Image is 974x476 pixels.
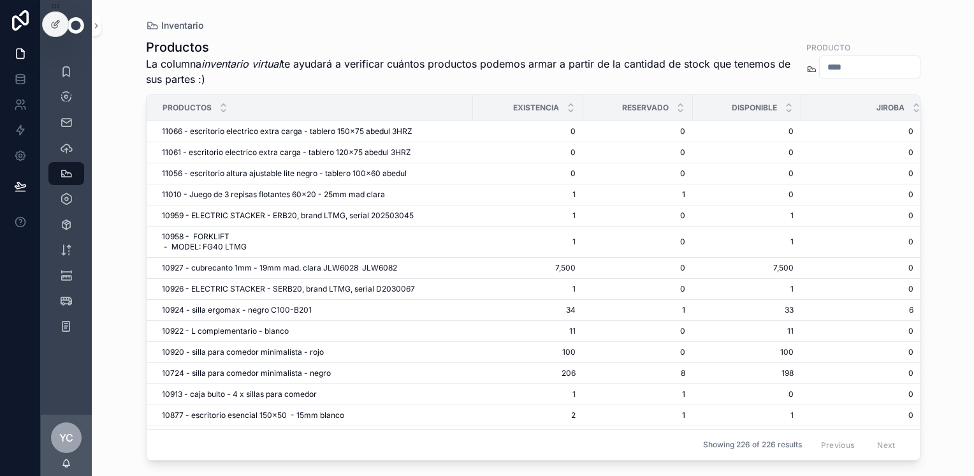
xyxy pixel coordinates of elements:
a: 10927 - cubrecanto 1mm - 19mm mad. clara JLW6028 JLW6082 [162,263,465,273]
a: 0 [802,190,913,200]
span: 11010 - Juego de 3 repisas flotantes 60x20 - 25mm mad clara [162,190,385,200]
span: 10724 - silla para comedor minimalista - negro [162,368,331,378]
span: 10877 - escritorio esencial 150x50 - 15mm blanco [162,410,344,420]
a: 8 [591,368,685,378]
a: 0 [802,326,913,336]
a: 0 [481,168,576,179]
span: 198 [701,368,794,378]
span: 10959 - ELECTRIC STACKER - ERB20, brand LTMG, serial 202503045 [162,211,414,221]
a: 0 [591,168,685,179]
a: 1 [591,305,685,315]
a: 7,500 [701,263,794,273]
a: 1 [701,410,794,420]
span: 10920 - silla para comedor minimalista - rojo [162,347,324,357]
span: 34 [481,305,576,315]
a: 33 [701,305,794,315]
a: 0 [481,126,576,137]
a: 6 [802,305,913,315]
a: 0 [802,263,913,273]
a: 0 [701,147,794,158]
a: 10959 - ELECTRIC STACKER - ERB20, brand LTMG, serial 202503045 [162,211,465,221]
span: Inventario [161,19,203,32]
span: 10958 - FORKLIFT - MODEL: FG40 LTMG [162,232,310,252]
a: 0 [802,389,913,399]
span: 1 [481,190,576,200]
span: 1 [591,190,685,200]
a: 10913 - caja bulto - 4 x sillas para comedor [162,389,465,399]
a: 11 [701,326,794,336]
span: 11056 - escritorio altura ajustable lite negro - tablero 100x60 abedul [162,168,407,179]
a: 0 [591,263,685,273]
a: 0 [591,326,685,336]
a: 2 [481,410,576,420]
span: 1 [591,410,685,420]
a: 0 [701,190,794,200]
a: 0 [802,347,913,357]
a: 1 [481,211,576,221]
span: 100 [481,347,576,357]
span: YC [59,430,73,445]
a: 0 [591,147,685,158]
a: 10922 - L complementario - blanco [162,326,465,336]
a: 0 [802,168,913,179]
span: 0 [701,389,794,399]
a: 0 [701,126,794,137]
a: 11066 - escritorio electrico extra carga - tablero 150x75 abedul 3HRZ [162,126,465,137]
a: 1 [701,211,794,221]
a: 11056 - escritorio altura ajustable lite negro - tablero 100x60 abedul [162,168,465,179]
span: 0 [802,410,913,420]
h1: Productos [146,38,796,56]
a: 0 [591,237,685,247]
span: 10926 - ELECTRIC STACKER - SERB20, brand LTMG, serial D2030067 [162,284,415,294]
span: 10927 - cubrecanto 1mm - 19mm mad. clara JLW6028 JLW6082 [162,263,397,273]
a: 7,500 [481,263,576,273]
a: 0 [802,368,913,378]
a: 0 [591,126,685,137]
span: 11061 - escritorio electrico extra carga - tablero 120x75 abedul 3HRZ [162,147,411,158]
a: 1 [591,389,685,399]
span: 0 [802,237,913,247]
span: 0 [481,147,576,158]
a: 1 [481,389,576,399]
a: 10924 - silla ergomax - negro C100-B201 [162,305,465,315]
span: Reservado [622,103,669,113]
span: JIROBA [876,103,905,113]
span: 11 [481,326,576,336]
a: 0 [591,284,685,294]
a: 1 [481,237,576,247]
a: 10724 - silla para comedor minimalista - negro [162,368,465,378]
span: 0 [802,147,913,158]
span: 11066 - escritorio electrico extra carga - tablero 150x75 abedul 3HRZ [162,126,412,137]
a: 0 [802,126,913,137]
span: 1 [701,237,794,247]
a: 0 [802,284,913,294]
a: 0 [701,168,794,179]
span: 10924 - silla ergomax - negro C100-B201 [162,305,312,315]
